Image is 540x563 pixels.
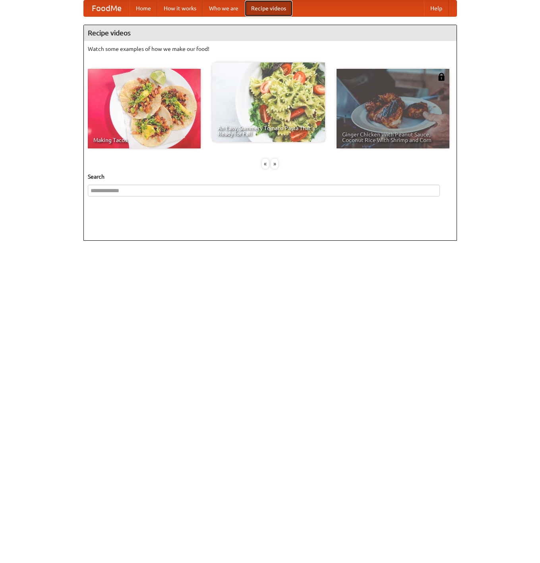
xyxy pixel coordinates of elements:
a: Help [424,0,449,16]
h5: Search [88,173,453,181]
a: Home [130,0,157,16]
a: FoodMe [84,0,130,16]
h4: Recipe videos [84,25,457,41]
div: « [262,159,269,169]
a: Who we are [203,0,245,16]
p: Watch some examples of how we make our food! [88,45,453,53]
a: An Easy, Summery Tomato Pasta That's Ready for Fall [212,62,325,142]
span: Making Tacos [93,137,195,143]
a: Making Tacos [88,69,201,148]
div: » [271,159,278,169]
a: Recipe videos [245,0,292,16]
img: 483408.png [437,73,445,81]
a: How it works [157,0,203,16]
span: An Easy, Summery Tomato Pasta That's Ready for Fall [218,125,319,136]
